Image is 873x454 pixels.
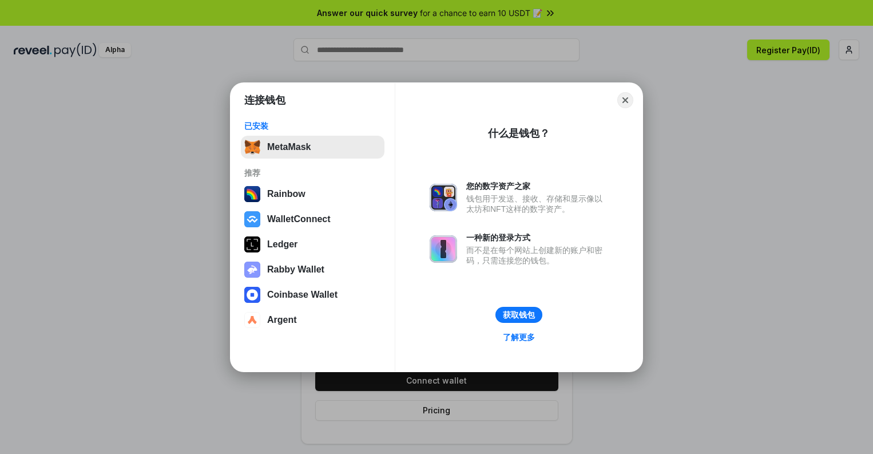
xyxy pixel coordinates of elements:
div: 什么是钱包？ [488,127,550,140]
a: 了解更多 [496,330,542,345]
div: 钱包用于发送、接收、存储和显示像以太坊和NFT这样的数字资产。 [466,194,608,214]
div: 推荐 [244,168,381,178]
h1: 连接钱包 [244,93,285,107]
div: Rainbow [267,189,305,199]
div: Coinbase Wallet [267,290,338,300]
button: Coinbase Wallet [241,283,384,306]
div: 获取钱包 [503,310,535,320]
button: Rainbow [241,183,384,206]
img: svg+xml,%3Csvg%20xmlns%3D%22http%3A%2F%2Fwww.w3.org%2F2000%2Fsvg%22%20width%3D%2228%22%20height%3... [244,236,260,252]
button: Close [617,92,633,108]
button: Argent [241,309,384,331]
img: svg+xml,%3Csvg%20width%3D%2228%22%20height%3D%2228%22%20viewBox%3D%220%200%2028%2028%22%20fill%3D... [244,287,260,303]
div: 而不是在每个网站上创建新的账户和密码，只需连接您的钱包。 [466,245,608,266]
div: Argent [267,315,297,325]
button: 获取钱包 [495,307,542,323]
div: Rabby Wallet [267,264,324,275]
button: Ledger [241,233,384,256]
img: svg+xml,%3Csvg%20width%3D%2228%22%20height%3D%2228%22%20viewBox%3D%220%200%2028%2028%22%20fill%3D... [244,211,260,227]
img: svg+xml,%3Csvg%20xmlns%3D%22http%3A%2F%2Fwww.w3.org%2F2000%2Fsvg%22%20fill%3D%22none%22%20viewBox... [244,262,260,278]
button: MetaMask [241,136,384,159]
div: 了解更多 [503,332,535,342]
button: Rabby Wallet [241,258,384,281]
div: 您的数字资产之家 [466,181,608,191]
div: 一种新的登录方式 [466,232,608,243]
div: Ledger [267,239,297,250]
img: svg+xml,%3Csvg%20width%3D%22120%22%20height%3D%22120%22%20viewBox%3D%220%200%20120%20120%22%20fil... [244,186,260,202]
img: svg+xml,%3Csvg%20fill%3D%22none%22%20height%3D%2233%22%20viewBox%3D%220%200%2035%2033%22%20width%... [244,139,260,155]
div: WalletConnect [267,214,331,224]
img: svg+xml,%3Csvg%20width%3D%2228%22%20height%3D%2228%22%20viewBox%3D%220%200%2028%2028%22%20fill%3D... [244,312,260,328]
img: svg+xml,%3Csvg%20xmlns%3D%22http%3A%2F%2Fwww.w3.org%2F2000%2Fsvg%22%20fill%3D%22none%22%20viewBox... [430,184,457,211]
button: WalletConnect [241,208,384,231]
div: MetaMask [267,142,311,152]
img: svg+xml,%3Csvg%20xmlns%3D%22http%3A%2F%2Fwww.w3.org%2F2000%2Fsvg%22%20fill%3D%22none%22%20viewBox... [430,235,457,263]
div: 已安装 [244,121,381,131]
